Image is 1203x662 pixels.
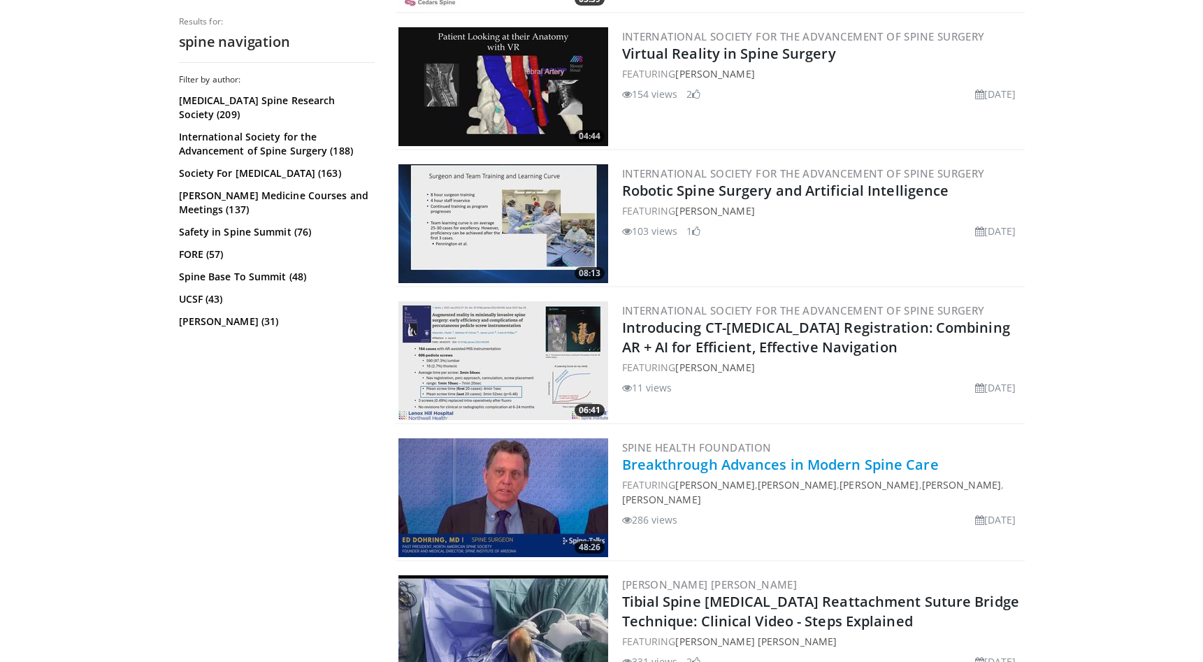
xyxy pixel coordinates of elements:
a: 48:26 [398,438,608,557]
a: Society For [MEDICAL_DATA] (163) [179,166,371,180]
a: [PERSON_NAME] [622,493,701,506]
a: 04:44 [398,27,608,146]
a: Breakthrough Advances in Modern Spine Care [622,455,939,474]
a: International Society for the Advancement of Spine Surgery [622,29,985,43]
a: [PERSON_NAME] [675,361,754,374]
li: 2 [686,87,700,101]
a: Robotic Spine Surgery and Artificial Intelligence [622,181,949,200]
li: 286 views [622,512,678,527]
img: 8f78fcc4-cba7-4706-b73d-e4fc434425e2.300x170_q85_crop-smart_upscale.jpg [398,164,608,283]
span: 48:26 [575,541,605,554]
a: Spine Health Foundation [622,440,772,454]
li: 154 views [622,87,678,101]
li: [DATE] [975,87,1016,101]
a: Spine Base To Summit (48) [179,270,371,284]
div: FEATURING [622,634,1022,649]
a: [PERSON_NAME] [922,478,1001,491]
img: 85c097d5-482c-4d0b-8593-bb9110655b7e.300x170_q85_crop-smart_upscale.jpg [398,438,608,557]
a: [PERSON_NAME] (31) [179,315,371,329]
span: 06:41 [575,404,605,417]
div: FEATURING [622,360,1022,375]
li: [DATE] [975,380,1016,395]
a: [MEDICAL_DATA] Spine Research Society (209) [179,94,371,122]
a: [PERSON_NAME] [675,478,754,491]
div: FEATURING , , , , [622,477,1022,507]
a: 06:41 [398,301,608,420]
li: 11 views [622,380,672,395]
a: Safety in Spine Summit (76) [179,225,371,239]
a: 08:13 [398,164,608,283]
a: [PERSON_NAME] [PERSON_NAME] [675,635,837,648]
li: 103 views [622,224,678,238]
a: [PERSON_NAME] Medicine Courses and Meetings (137) [179,189,371,217]
div: FEATURING [622,203,1022,218]
a: International Society for the Advancement of Spine Surgery (188) [179,130,371,158]
a: FORE (57) [179,247,371,261]
span: 08:13 [575,267,605,280]
a: Virtual Reality in Spine Surgery [622,44,836,63]
a: International Society for the Advancement of Spine Surgery [622,303,985,317]
li: [DATE] [975,512,1016,527]
img: 1cfdd161-efe8-410c-af40-e4991c15a2ce.300x170_q85_crop-smart_upscale.jpg [398,301,608,420]
a: Tibial Spine [MEDICAL_DATA] Reattachment Suture Bridge Technique: Clinical Video - Steps Explained [622,592,1019,631]
a: [PERSON_NAME] [675,67,754,80]
a: International Society for the Advancement of Spine Surgery [622,166,985,180]
p: Results for: [179,16,375,27]
a: UCSF (43) [179,292,371,306]
a: [PERSON_NAME] [758,478,837,491]
a: [PERSON_NAME] [PERSON_NAME] [622,577,798,591]
a: [PERSON_NAME] [675,204,754,217]
li: [DATE] [975,224,1016,238]
a: [PERSON_NAME] [840,478,919,491]
span: 04:44 [575,130,605,143]
a: Introducing CT-[MEDICAL_DATA] Registration: Combining AR + AI for Efficient, Effective Navigation [622,318,1010,357]
img: db2b2956-facf-4372-ac38-b0c573fa26ae.300x170_q85_crop-smart_upscale.jpg [398,27,608,146]
li: 1 [686,224,700,238]
h3: Filter by author: [179,74,375,85]
div: FEATURING [622,66,1022,81]
h2: spine navigation [179,33,375,51]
